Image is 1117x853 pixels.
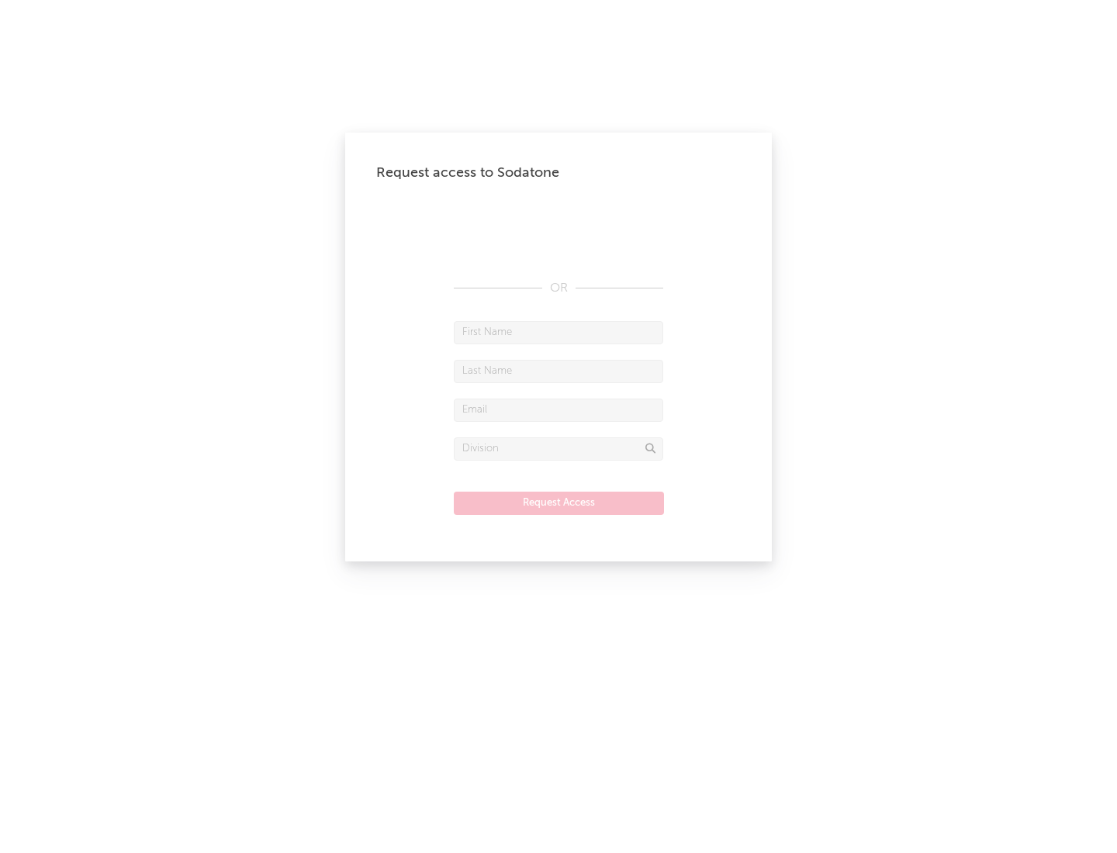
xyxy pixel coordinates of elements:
div: Request access to Sodatone [376,164,741,182]
input: Last Name [454,360,663,383]
input: Division [454,437,663,461]
input: Email [454,399,663,422]
div: OR [454,279,663,298]
input: First Name [454,321,663,344]
button: Request Access [454,492,664,515]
